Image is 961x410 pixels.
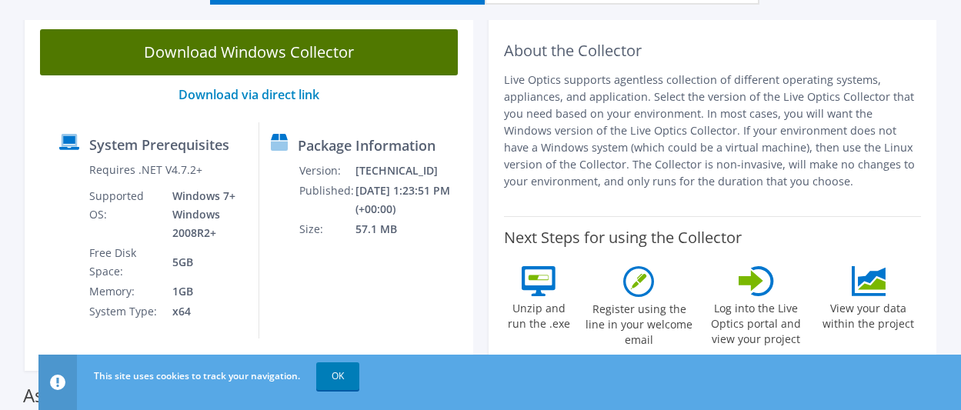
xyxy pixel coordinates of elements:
[88,302,161,322] td: System Type:
[355,181,466,219] td: [DATE] 1:23:51 PM (+00:00)
[161,302,247,322] td: x64
[299,161,355,181] td: Version:
[504,42,922,60] h2: About the Collector
[504,72,922,190] p: Live Optics supports agentless collection of different operating systems, appliances, and applica...
[704,296,809,347] label: Log into the Live Optics portal and view your project
[89,137,229,152] label: System Prerequisites
[299,181,355,219] td: Published:
[40,29,458,75] a: Download Windows Collector
[504,296,575,332] label: Unzip and run the .exe
[355,219,466,239] td: 57.1 MB
[816,296,921,332] label: View your data within the project
[179,86,319,103] a: Download via direct link
[355,161,466,181] td: [TECHNICAL_ID]
[89,162,202,178] label: Requires .NET V4.7.2+
[299,219,355,239] td: Size:
[316,362,359,390] a: OK
[161,282,247,302] td: 1GB
[23,388,449,403] label: Assessments supported by the Windows Collector
[88,186,161,243] td: Supported OS:
[161,186,247,243] td: Windows 7+ Windows 2008R2+
[582,297,696,348] label: Register using the line in your welcome email
[94,369,300,382] span: This site uses cookies to track your navigation.
[161,243,247,282] td: 5GB
[88,243,161,282] td: Free Disk Space:
[504,228,742,247] label: Next Steps for using the Collector
[88,282,161,302] td: Memory:
[298,138,435,153] label: Package Information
